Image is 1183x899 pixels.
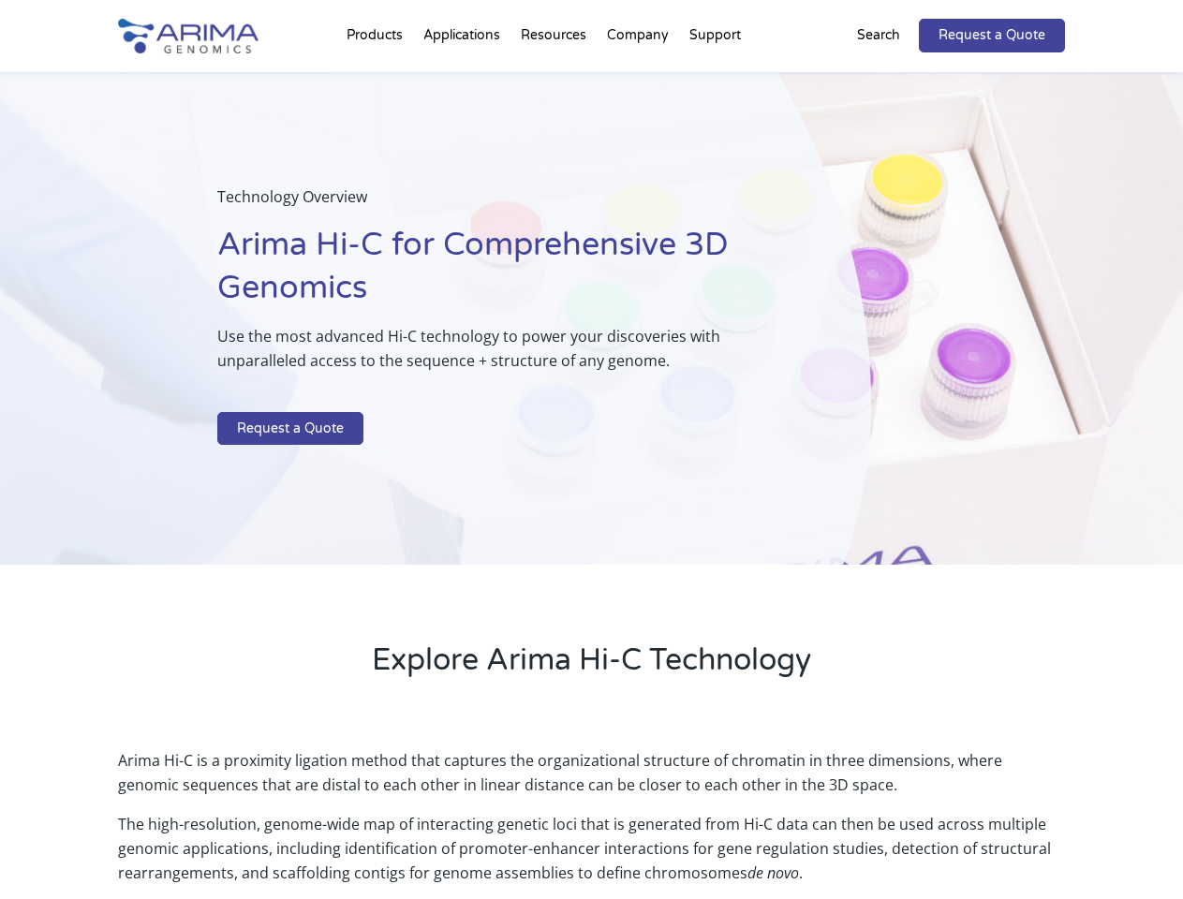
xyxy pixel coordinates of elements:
h2: Explore Arima Hi-C Technology [118,640,1064,696]
h1: Arima Hi-C for Comprehensive 3D Genomics [217,224,776,324]
p: Use the most advanced Hi-C technology to power your discoveries with unparalleled access to the s... [217,324,776,388]
img: Arima-Genomics-logo [118,19,259,53]
p: Search [857,23,900,48]
p: Arima Hi-C is a proximity ligation method that captures the organizational structure of chromatin... [118,748,1064,812]
a: Request a Quote [217,412,363,446]
a: Request a Quote [919,19,1065,52]
i: de novo [747,862,799,883]
p: Technology Overview [217,184,776,224]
